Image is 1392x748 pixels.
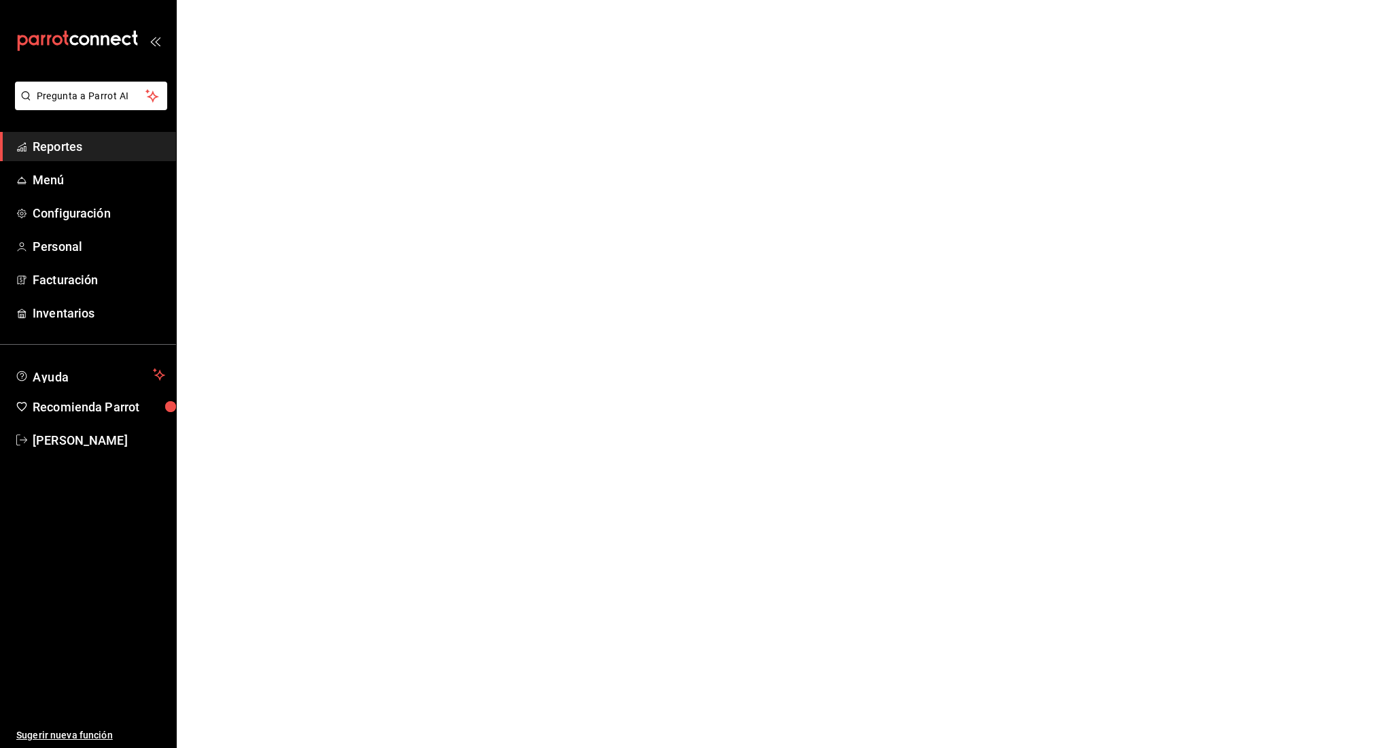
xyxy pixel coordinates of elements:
[33,204,165,222] span: Configuración
[33,271,165,289] span: Facturación
[33,398,165,416] span: Recomienda Parrot
[33,367,147,383] span: Ayuda
[33,137,165,156] span: Reportes
[33,237,165,256] span: Personal
[33,431,165,449] span: [PERSON_NAME]
[10,99,167,113] a: Pregunta a Parrot AI
[15,82,167,110] button: Pregunta a Parrot AI
[33,304,165,322] span: Inventarios
[150,35,160,46] button: open_drawer_menu
[37,89,146,103] span: Pregunta a Parrot AI
[33,171,165,189] span: Menú
[16,728,165,743] span: Sugerir nueva función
